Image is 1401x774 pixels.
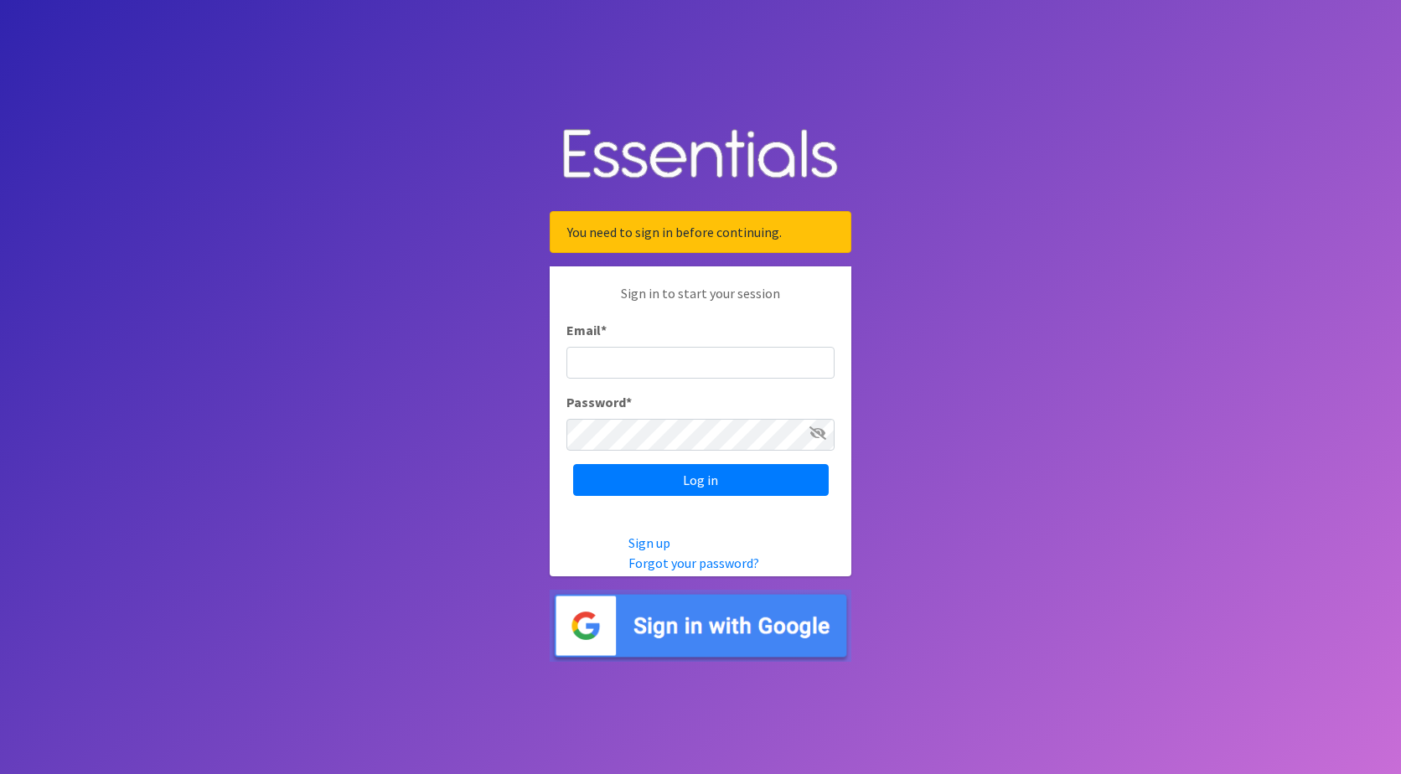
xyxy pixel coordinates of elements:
a: Forgot your password? [628,555,759,571]
label: Email [566,320,607,340]
p: Sign in to start your session [566,283,835,320]
img: Sign in with Google [550,590,851,663]
input: Log in [573,464,829,496]
a: Sign up [628,534,670,551]
abbr: required [601,322,607,338]
img: Human Essentials [550,112,851,199]
div: You need to sign in before continuing. [550,211,851,253]
label: Password [566,392,632,412]
abbr: required [626,394,632,410]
